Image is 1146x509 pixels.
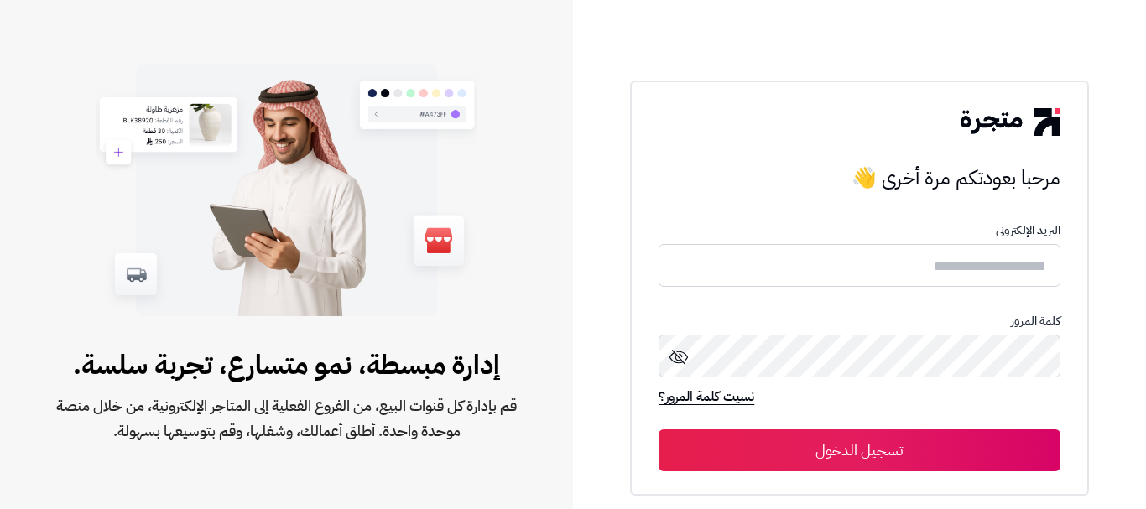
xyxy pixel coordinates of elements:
[659,161,1060,195] h3: مرحبا بعودتكم مرة أخرى 👋
[659,224,1060,237] p: البريد الإلكترونى
[659,314,1060,328] p: كلمة المرور
[659,387,754,410] a: نسيت كلمة المرور؟
[54,345,519,385] span: إدارة مبسطة، نمو متسارع، تجربة سلسة.
[961,108,1060,135] img: logo-2.png
[54,393,519,444] span: قم بإدارة كل قنوات البيع، من الفروع الفعلية إلى المتاجر الإلكترونية، من خلال منصة موحدة واحدة. أط...
[659,429,1060,471] button: تسجيل الدخول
